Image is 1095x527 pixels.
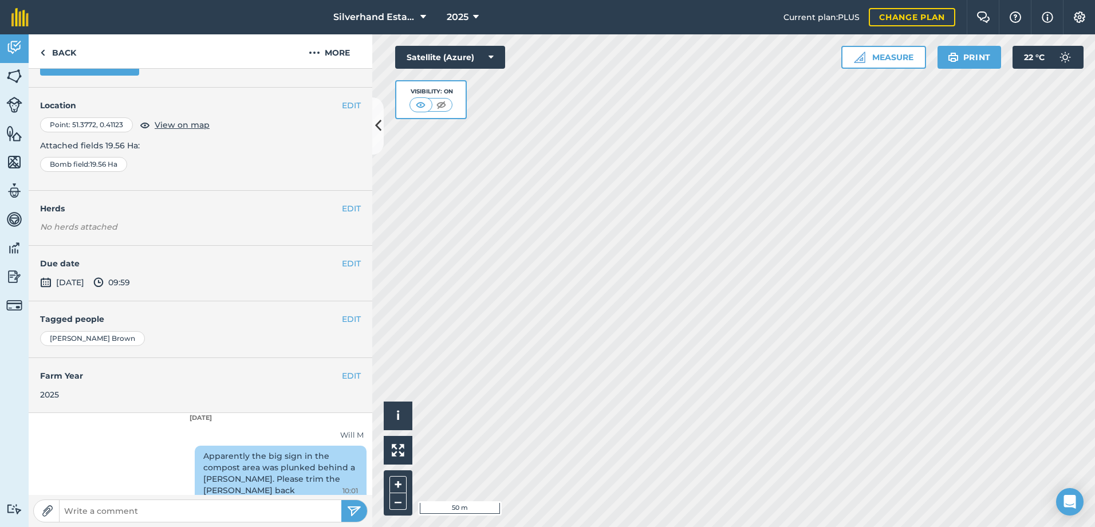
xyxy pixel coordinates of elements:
img: svg+xml;base64,PD94bWwgdmVyc2lvbj0iMS4wIiBlbmNvZGluZz0idXRmLTgiPz4KPCEtLSBHZW5lcmF0b3I6IEFkb2JlIE... [6,297,22,313]
em: No herds attached [40,221,372,233]
img: Ruler icon [854,52,865,63]
img: svg+xml;base64,PHN2ZyB4bWxucz0iaHR0cDovL3d3dy53My5vcmcvMjAwMC9zdmciIHdpZHRoPSI1NiIgaGVpZ2h0PSI2MC... [6,125,22,142]
button: More [286,34,372,68]
img: fieldmargin Logo [11,8,29,26]
span: Bomb field [50,160,88,169]
div: 2025 [40,388,361,401]
img: svg+xml;base64,PD94bWwgdmVyc2lvbj0iMS4wIiBlbmNvZGluZz0idXRmLTgiPz4KPCEtLSBHZW5lcmF0b3I6IEFkb2JlIE... [6,182,22,199]
h4: Tagged people [40,313,361,325]
div: Will M [37,429,364,441]
button: Measure [841,46,926,69]
img: svg+xml;base64,PD94bWwgdmVyc2lvbj0iMS4wIiBlbmNvZGluZz0idXRmLTgiPz4KPCEtLSBHZW5lcmF0b3I6IEFkb2JlIE... [93,276,104,289]
span: : 19.56 Ha [88,160,117,169]
button: – [389,493,407,510]
span: View on map [155,119,210,131]
img: Two speech bubbles overlapping with the left bubble in the forefront [976,11,990,23]
button: View on map [140,118,210,132]
h4: Farm Year [40,369,361,382]
img: A question mark icon [1009,11,1022,23]
img: svg+xml;base64,PD94bWwgdmVyc2lvbj0iMS4wIiBlbmNvZGluZz0idXRmLTgiPz4KPCEtLSBHZW5lcmF0b3I6IEFkb2JlIE... [1054,46,1077,69]
img: svg+xml;base64,PD94bWwgdmVyc2lvbj0iMS4wIiBlbmNvZGluZz0idXRmLTgiPz4KPCEtLSBHZW5lcmF0b3I6IEFkb2JlIE... [6,268,22,285]
span: Silverhand Estate [333,10,416,24]
p: Attached fields 19.56 Ha : [40,139,361,152]
div: Point : 51.3772 , 0.41123 [40,117,133,132]
button: EDIT [342,369,361,382]
img: svg+xml;base64,PD94bWwgdmVyc2lvbj0iMS4wIiBlbmNvZGluZz0idXRmLTgiPz4KPCEtLSBHZW5lcmF0b3I6IEFkb2JlIE... [6,97,22,113]
button: EDIT [342,99,361,112]
img: A cog icon [1073,11,1086,23]
img: svg+xml;base64,PHN2ZyB4bWxucz0iaHR0cDovL3d3dy53My5vcmcvMjAwMC9zdmciIHdpZHRoPSI1NiIgaGVpZ2h0PSI2MC... [6,154,22,171]
button: EDIT [342,313,361,325]
button: + [389,476,407,493]
img: Paperclip icon [42,505,53,517]
button: EDIT [342,202,361,215]
img: svg+xml;base64,PD94bWwgdmVyc2lvbj0iMS4wIiBlbmNvZGluZz0idXRmLTgiPz4KPCEtLSBHZW5lcmF0b3I6IEFkb2JlIE... [6,211,22,228]
h4: Herds [40,202,372,215]
img: svg+xml;base64,PHN2ZyB4bWxucz0iaHR0cDovL3d3dy53My5vcmcvMjAwMC9zdmciIHdpZHRoPSIyNSIgaGVpZ2h0PSIyNC... [347,504,361,518]
img: svg+xml;base64,PHN2ZyB4bWxucz0iaHR0cDovL3d3dy53My5vcmcvMjAwMC9zdmciIHdpZHRoPSIxOCIgaGVpZ2h0PSIyNC... [140,118,150,132]
img: svg+xml;base64,PD94bWwgdmVyc2lvbj0iMS4wIiBlbmNvZGluZz0idXRmLTgiPz4KPCEtLSBHZW5lcmF0b3I6IEFkb2JlIE... [6,39,22,56]
span: 09:59 [93,276,130,289]
img: svg+xml;base64,PHN2ZyB4bWxucz0iaHR0cDovL3d3dy53My5vcmcvMjAwMC9zdmciIHdpZHRoPSIyMCIgaGVpZ2h0PSIyNC... [309,46,320,60]
button: i [384,402,412,430]
img: svg+xml;base64,PD94bWwgdmVyc2lvbj0iMS4wIiBlbmNvZGluZz0idXRmLTgiPz4KPCEtLSBHZW5lcmF0b3I6IEFkb2JlIE... [40,276,52,289]
img: svg+xml;base64,PHN2ZyB4bWxucz0iaHR0cDovL3d3dy53My5vcmcvMjAwMC9zdmciIHdpZHRoPSIxOSIgaGVpZ2h0PSIyNC... [948,50,959,64]
button: Satellite (Azure) [395,46,505,69]
a: Back [29,34,88,68]
div: Apparently the big sign in the compost area was plunked behind a [PERSON_NAME]. Please trim the [... [195,446,367,502]
span: 22 ° C [1024,46,1045,69]
img: svg+xml;base64,PD94bWwgdmVyc2lvbj0iMS4wIiBlbmNvZGluZz0idXRmLTgiPz4KPCEtLSBHZW5lcmF0b3I6IEFkb2JlIE... [6,504,22,514]
span: 2025 [447,10,468,24]
h4: Location [40,99,361,112]
a: Change plan [869,8,955,26]
input: Write a comment [60,503,341,519]
img: Four arrows, one pointing top left, one top right, one bottom right and the last bottom left [392,444,404,457]
img: svg+xml;base64,PHN2ZyB4bWxucz0iaHR0cDovL3d3dy53My5vcmcvMjAwMC9zdmciIHdpZHRoPSI1NiIgaGVpZ2h0PSI2MC... [6,68,22,85]
img: svg+xml;base64,PHN2ZyB4bWxucz0iaHR0cDovL3d3dy53My5vcmcvMjAwMC9zdmciIHdpZHRoPSI1MCIgaGVpZ2h0PSI0MC... [413,99,428,111]
span: Current plan : PLUS [783,11,860,23]
span: i [396,408,400,423]
div: Open Intercom Messenger [1056,488,1084,516]
div: [PERSON_NAME] Brown [40,331,145,346]
span: 10:01 [342,485,358,497]
img: svg+xml;base64,PHN2ZyB4bWxucz0iaHR0cDovL3d3dy53My5vcmcvMjAwMC9zdmciIHdpZHRoPSI5IiBoZWlnaHQ9IjI0Ii... [40,46,45,60]
span: [DATE] [40,276,84,289]
button: Print [938,46,1002,69]
img: svg+xml;base64,PHN2ZyB4bWxucz0iaHR0cDovL3d3dy53My5vcmcvMjAwMC9zdmciIHdpZHRoPSI1MCIgaGVpZ2h0PSI0MC... [434,99,448,111]
img: svg+xml;base64,PHN2ZyB4bWxucz0iaHR0cDovL3d3dy53My5vcmcvMjAwMC9zdmciIHdpZHRoPSIxNyIgaGVpZ2h0PSIxNy... [1042,10,1053,24]
img: svg+xml;base64,PD94bWwgdmVyc2lvbj0iMS4wIiBlbmNvZGluZz0idXRmLTgiPz4KPCEtLSBHZW5lcmF0b3I6IEFkb2JlIE... [6,239,22,257]
button: EDIT [342,257,361,270]
button: 22 °C [1013,46,1084,69]
h4: Due date [40,257,361,270]
div: [DATE] [29,413,372,423]
div: Visibility: On [409,87,453,96]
